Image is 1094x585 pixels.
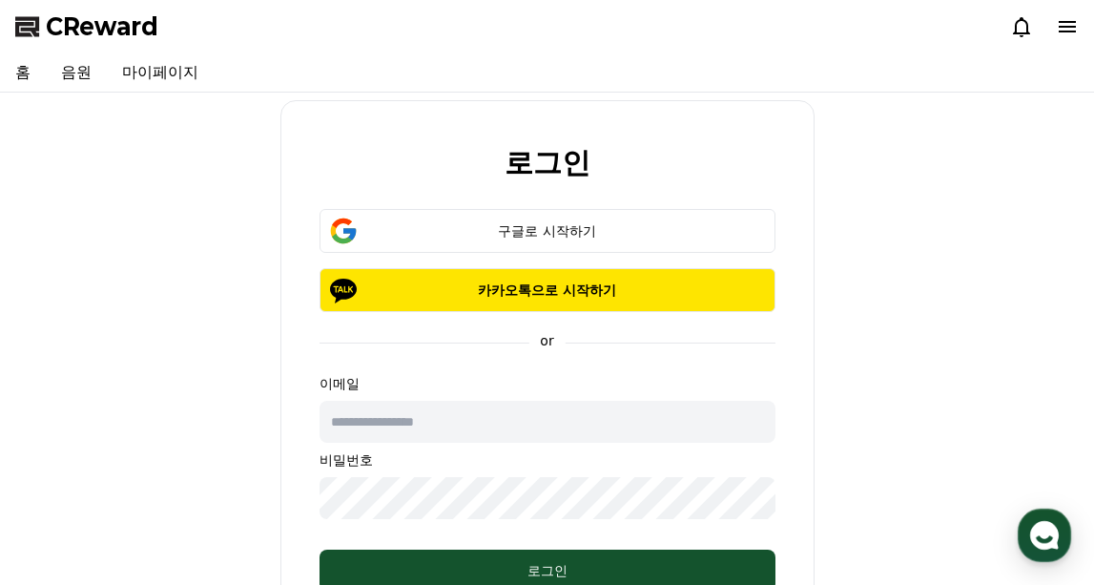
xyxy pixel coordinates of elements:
h2: 로그인 [505,147,590,178]
button: 구글로 시작하기 [320,209,775,253]
div: 로그인 [358,561,737,580]
p: 카카오톡으로 시작하기 [347,281,748,300]
a: 음원 [46,53,107,92]
p: 비밀번호 [320,450,775,470]
a: CReward [15,11,158,42]
p: 이메일 [320,374,775,393]
a: 마이페이지 [107,53,214,92]
div: 구글로 시작하기 [347,221,748,240]
span: CReward [46,11,158,42]
p: or [528,331,565,350]
button: 카카오톡으로 시작하기 [320,268,775,312]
